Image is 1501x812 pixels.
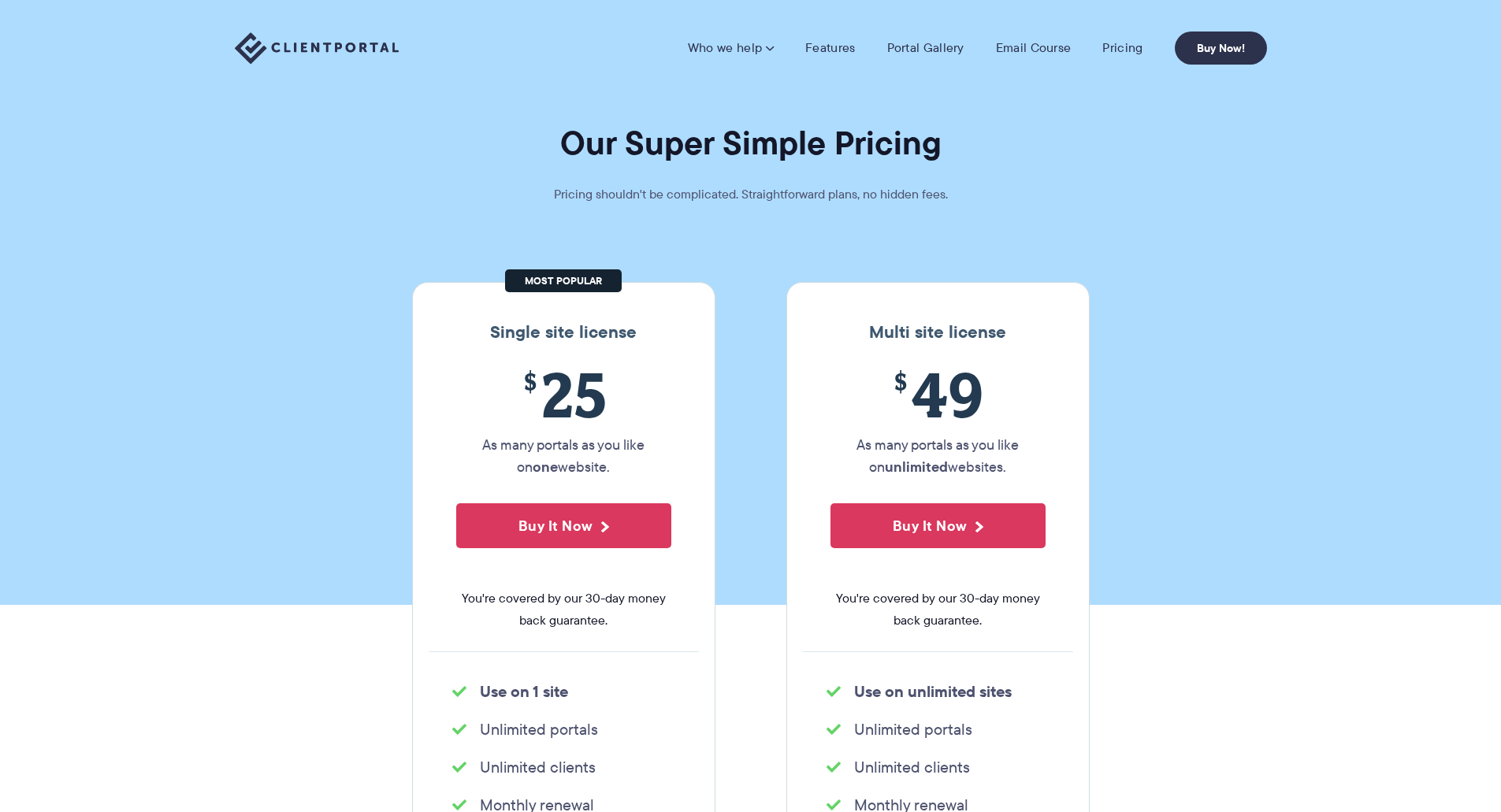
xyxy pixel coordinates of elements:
[452,718,675,740] li: Unlimited portals
[456,588,671,632] span: You're covered by our 30-day money back guarantee.
[456,503,671,548] button: Buy It Now
[830,503,1046,548] button: Buy It Now
[827,756,1050,778] li: Unlimited clients
[515,184,987,206] p: Pricing shouldn't be complicated. Straightforward plans, no hidden fees.
[1175,32,1267,65] a: Buy Now!
[533,456,558,477] strong: one
[429,322,699,343] h3: Single site license
[830,588,1046,632] span: You're covered by our 30-day money back guarantee.
[480,680,568,703] strong: Use on 1 site
[688,40,774,56] a: Who we help
[887,40,964,56] a: Portal Gallery
[854,680,1012,703] strong: Use on unlimited sites
[456,434,671,478] p: As many portals as you like on website.
[885,456,948,477] strong: unlimited
[996,40,1072,56] a: Email Course
[1102,40,1142,56] a: Pricing
[456,358,671,430] span: 25
[830,434,1046,478] p: As many portals as you like on websites.
[452,756,675,778] li: Unlimited clients
[805,40,855,56] a: Features
[827,718,1050,740] li: Unlimited portals
[803,322,1073,343] h3: Multi site license
[830,358,1046,430] span: 49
